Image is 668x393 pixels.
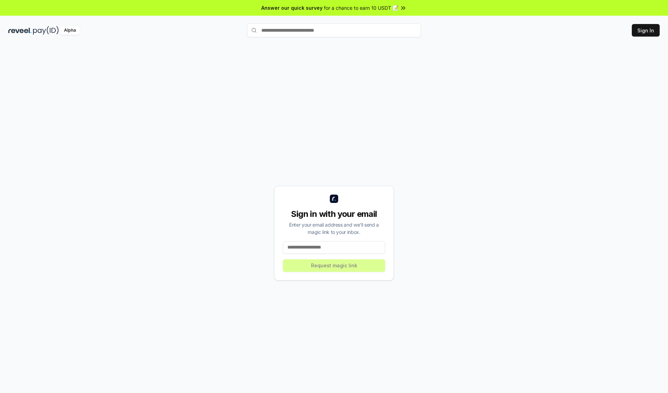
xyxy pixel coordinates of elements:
span: Answer our quick survey [261,4,323,11]
img: logo_small [330,195,338,203]
button: Sign In [632,24,660,37]
span: for a chance to earn 10 USDT 📝 [324,4,398,11]
img: reveel_dark [8,26,32,35]
div: Alpha [60,26,80,35]
img: pay_id [33,26,59,35]
div: Enter your email address and we’ll send a magic link to your inbox. [283,221,385,236]
div: Sign in with your email [283,209,385,220]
